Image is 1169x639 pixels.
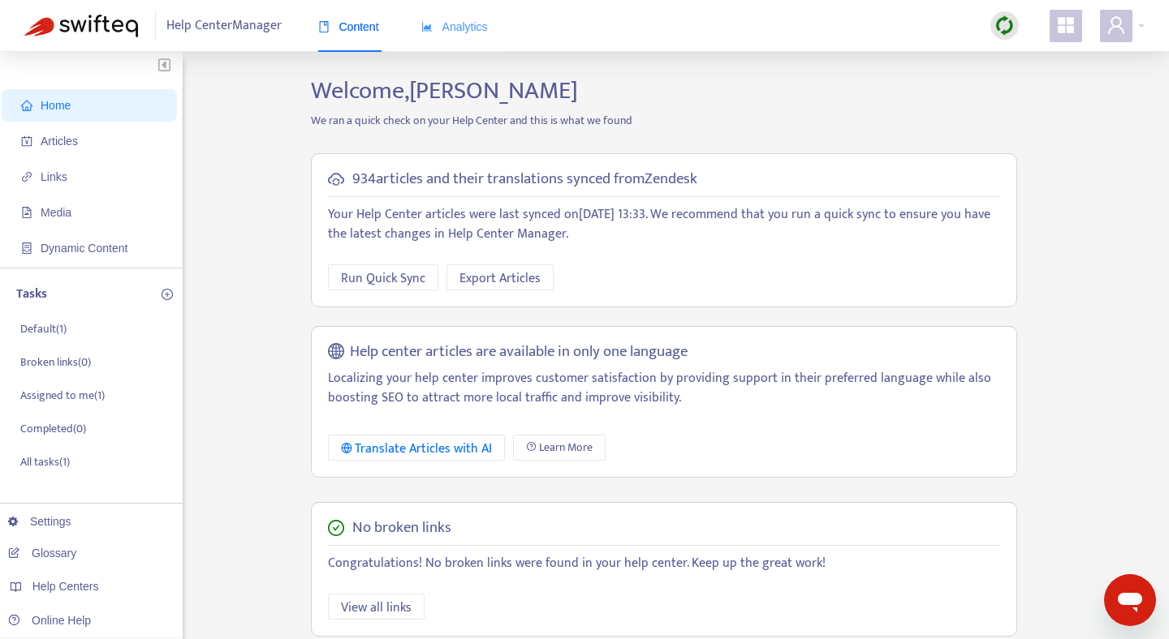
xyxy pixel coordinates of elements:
a: Online Help [8,614,91,627]
span: home [21,100,32,111]
button: View all links [328,594,425,620]
h5: 934 articles and their translations synced from Zendesk [352,170,697,189]
span: cloud-sync [328,171,344,187]
p: Broken links ( 0 ) [20,354,91,371]
iframe: Button to launch messaging window [1104,574,1156,626]
a: Learn More [513,435,606,461]
span: check-circle [328,520,344,536]
span: Analytics [421,20,488,33]
a: Settings [8,515,71,528]
span: book [318,21,330,32]
p: Localizing your help center improves customer satisfaction by providing support in their preferre... [328,369,1000,408]
span: area-chart [421,21,433,32]
button: Run Quick Sync [328,264,438,290]
p: We ran a quick check on your Help Center and this is what we found [299,112,1029,129]
p: All tasks ( 1 ) [20,453,70,470]
a: Glossary [8,547,76,560]
h5: No broken links [352,519,451,538]
span: Help Centers [32,580,99,593]
p: Completed ( 0 ) [20,420,86,437]
p: Default ( 1 ) [20,320,67,337]
p: Assigned to me ( 1 ) [20,387,105,404]
span: Export Articles [459,268,541,289]
p: Tasks [16,285,47,304]
span: global [328,343,344,362]
span: View all links [341,598,412,618]
span: Home [41,99,71,112]
img: sync.dc5367851b00ba804db3.png [994,15,1015,36]
span: Welcome, [PERSON_NAME] [311,71,578,111]
span: container [21,242,32,254]
p: Your Help Center articles were last synced on [DATE] 13:33 . We recommend that you run a quick sy... [328,205,1000,244]
p: Congratulations! No broken links were found in your help center. Keep up the great work! [328,554,1000,573]
span: user [1106,15,1126,35]
span: Run Quick Sync [341,268,425,289]
span: account-book [21,135,32,147]
img: Swifteq [24,15,138,37]
span: Dynamic Content [41,242,127,255]
span: Learn More [539,439,593,457]
button: Translate Articles with AI [328,435,506,461]
span: appstore [1056,15,1076,35]
span: link [21,171,32,182]
button: Export Articles [446,264,554,290]
span: plus-circle [162,289,173,300]
span: Links [41,170,67,183]
h5: Help center articles are available in only one language [350,343,688,362]
span: Media [41,206,71,219]
span: Help Center Manager [166,11,282,41]
span: file-image [21,207,32,218]
span: Articles [41,135,78,148]
span: Content [318,20,379,33]
div: Translate Articles with AI [341,439,493,459]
